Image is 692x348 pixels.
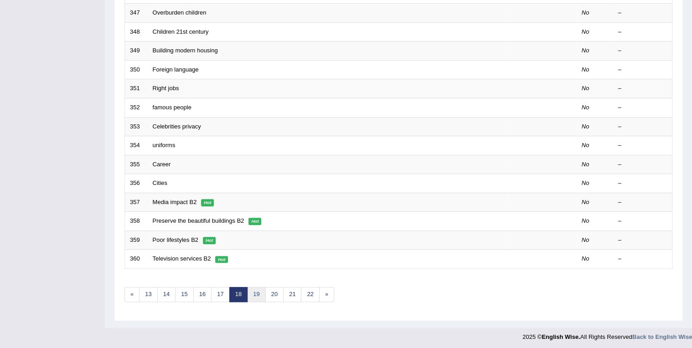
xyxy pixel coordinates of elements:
[215,256,228,263] em: Hot
[582,123,589,130] em: No
[618,179,667,188] div: –
[193,287,212,302] a: 16
[283,287,301,302] a: 21
[229,287,248,302] a: 18
[153,217,244,224] a: Preserve the beautiful buildings B2
[618,9,667,17] div: –
[125,136,148,155] td: 354
[201,199,214,206] em: Hot
[265,287,284,302] a: 20
[247,287,265,302] a: 19
[582,9,589,16] em: No
[582,142,589,148] em: No
[582,85,589,92] em: No
[153,123,201,130] a: Celebrities privacy
[582,28,589,35] em: No
[125,230,148,250] td: 359
[582,236,589,243] em: No
[248,218,261,225] em: Hot
[618,46,667,55] div: –
[125,4,148,23] td: 347
[125,41,148,61] td: 349
[139,287,157,302] a: 13
[125,155,148,174] td: 355
[618,198,667,207] div: –
[618,66,667,74] div: –
[211,287,229,302] a: 17
[153,9,207,16] a: Overburden children
[582,179,589,186] em: No
[153,104,191,111] a: famous people
[301,287,319,302] a: 22
[125,22,148,41] td: 348
[542,333,580,340] strong: English Wise.
[582,47,589,54] em: No
[582,104,589,111] em: No
[175,287,193,302] a: 15
[522,328,692,341] div: 2025 © All Rights Reserved
[153,236,198,243] a: Poor lifestyles B2
[153,199,197,205] a: Media impact B2
[125,79,148,98] td: 351
[153,28,209,35] a: Children 21st century
[618,236,667,245] div: –
[618,141,667,150] div: –
[618,28,667,36] div: –
[618,255,667,263] div: –
[153,47,218,54] a: Building modern housing
[125,60,148,79] td: 350
[153,66,199,73] a: Foreign language
[125,193,148,212] td: 357
[153,142,176,148] a: uniforms
[203,237,216,244] em: Hot
[582,255,589,262] em: No
[153,255,211,262] a: Television services B2
[618,84,667,93] div: –
[125,212,148,231] td: 358
[618,160,667,169] div: –
[618,217,667,225] div: –
[582,161,589,168] em: No
[582,199,589,205] em: No
[582,217,589,224] em: No
[125,98,148,117] td: 352
[319,287,334,302] a: »
[124,287,139,302] a: «
[153,161,171,168] a: Career
[632,333,692,340] a: Back to English Wise
[618,123,667,131] div: –
[153,179,168,186] a: Cities
[157,287,176,302] a: 14
[125,117,148,136] td: 353
[618,103,667,112] div: –
[153,85,179,92] a: Right jobs
[582,66,589,73] em: No
[125,174,148,193] td: 356
[125,250,148,269] td: 360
